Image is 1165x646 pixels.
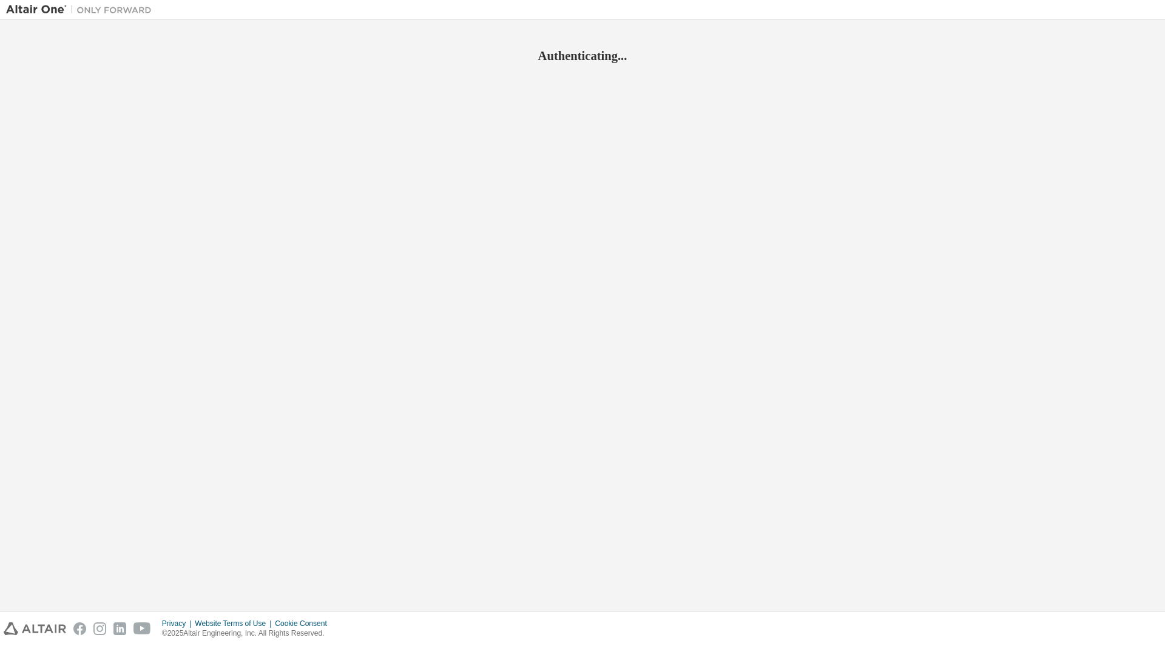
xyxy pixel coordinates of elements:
img: Altair One [6,4,158,16]
img: youtube.svg [133,622,151,635]
img: linkedin.svg [113,622,126,635]
img: facebook.svg [73,622,86,635]
img: instagram.svg [93,622,106,635]
p: © 2025 Altair Engineering, Inc. All Rights Reserved. [162,628,334,639]
img: altair_logo.svg [4,622,66,635]
div: Privacy [162,619,195,628]
div: Cookie Consent [275,619,334,628]
div: Website Terms of Use [195,619,275,628]
h2: Authenticating... [6,48,1159,64]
